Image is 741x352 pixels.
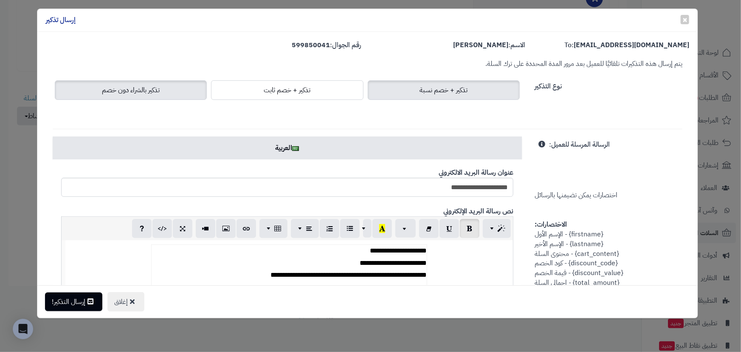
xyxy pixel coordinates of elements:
[102,85,160,95] span: تذكير بالشراء دون خصم
[264,85,310,95] span: تذكير + خصم ثابت
[292,146,299,151] img: ar.png
[46,15,76,25] h4: إرسال تذكير
[53,136,522,159] a: العربية
[292,40,361,50] label: رقم الجوال:
[292,40,330,50] strong: 599850041
[13,319,33,339] div: Open Intercom Messenger
[535,219,567,230] strong: الاختصارات:
[485,59,682,69] small: يتم إرسال هذه التذكيرات تلقائيًا للعميل بعد مرور المدة المحددة على ترك السلة.
[682,13,687,26] span: ×
[535,139,628,317] span: اختصارات يمكن تضيمنها بالرسائل {firstname} - الإسم الأول {lastname} - الإسم الأخير {cart_content}...
[549,136,610,150] label: الرسالة المرسلة للعميل:
[439,167,513,178] b: عنوان رسالة البريد الالكتروني
[45,292,102,311] button: إرسال التذكير!
[574,40,689,50] strong: [EMAIL_ADDRESS][DOMAIN_NAME]
[535,78,562,91] label: نوع التذكير
[453,40,525,50] label: الاسم:
[420,85,468,95] span: تذكير + خصم نسبة
[564,40,689,50] label: To:
[107,292,144,312] button: إغلاق
[443,206,513,216] b: نص رسالة البريد الإلكتروني
[453,40,508,50] strong: [PERSON_NAME]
